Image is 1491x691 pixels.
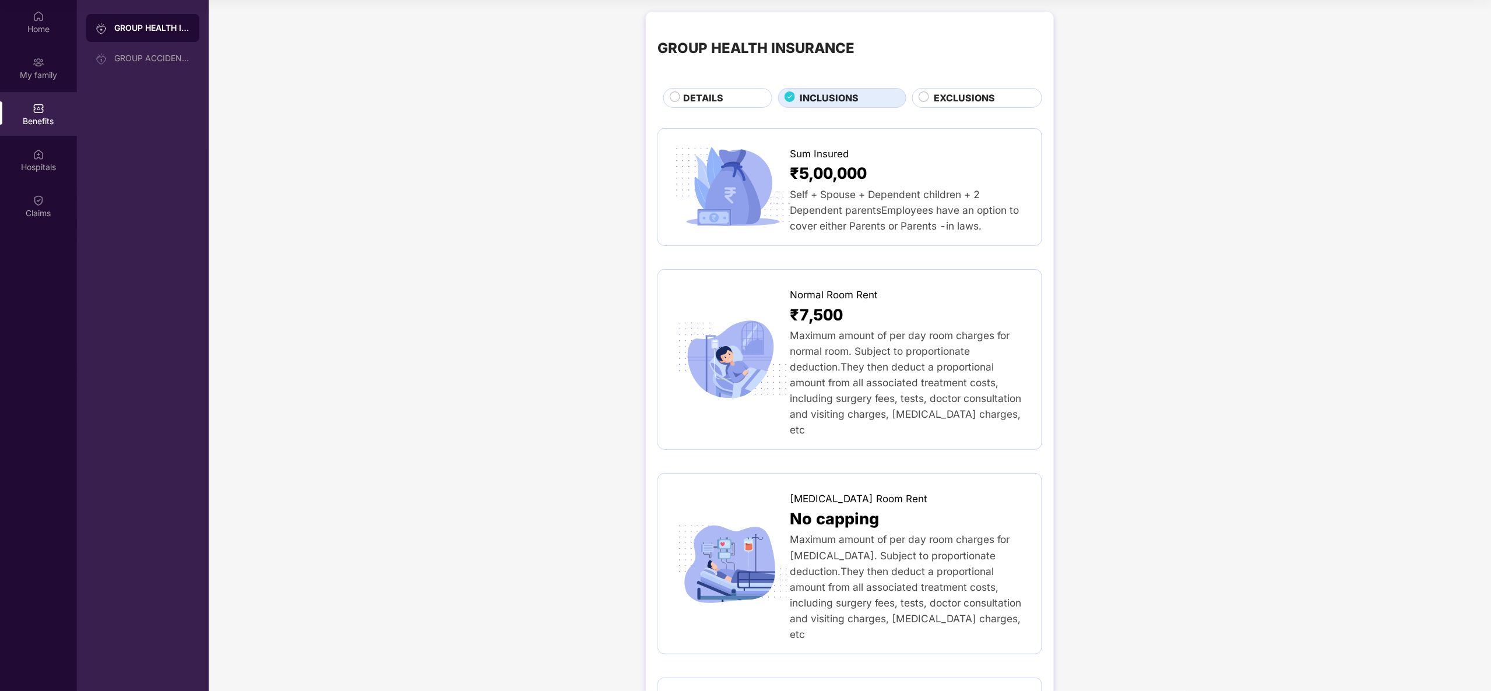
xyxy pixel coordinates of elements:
[790,161,867,186] span: ₹5,00,000
[33,10,44,22] img: svg+xml;base64,PHN2ZyBpZD0iSG9tZSIgeG1sbnM9Imh0dHA6Ly93d3cudzMub3JnLzIwMDAvc3ZnIiB3aWR0aD0iMjAiIG...
[33,149,44,160] img: svg+xml;base64,PHN2ZyBpZD0iSG9zcGl0YWxzIiB4bWxucz0iaHR0cDovL3d3dy53My5vcmcvMjAwMC9zdmciIHdpZHRoPS...
[33,195,44,206] img: svg+xml;base64,PHN2ZyBpZD0iQ2xhaW0iIHhtbG5zPSJodHRwOi8vd3d3LnczLm9yZy8yMDAwL3N2ZyIgd2lkdGg9IjIwIi...
[790,188,1019,232] span: Self + Spouse + Dependent children + 2 Dependent parentsEmployees have an option to cover either ...
[114,22,190,34] div: GROUP HEALTH INSURANCE
[670,520,796,608] img: icon
[114,54,190,63] div: GROUP ACCIDENTAL INSURANCE
[934,91,995,105] span: EXCLUSIONS
[33,57,44,68] img: svg+xml;base64,PHN2ZyB3aWR0aD0iMjAiIGhlaWdodD0iMjAiIHZpZXdCb3g9IjAgMCAyMCAyMCIgZmlsbD0ibm9uZSIgeG...
[96,23,107,34] img: svg+xml;base64,PHN2ZyB3aWR0aD0iMjAiIGhlaWdodD0iMjAiIHZpZXdCb3g9IjAgMCAyMCAyMCIgZmlsbD0ibm9uZSIgeG...
[800,91,859,105] span: INCLUSIONS
[657,37,854,59] div: GROUP HEALTH INSURANCE
[790,287,878,303] span: Normal Room Rent
[790,533,1021,640] span: Maximum amount of per day room charges for [MEDICAL_DATA]. Subject to proportionate deduction.The...
[790,329,1021,436] span: Maximum amount of per day room charges for normal room. Subject to proportionate deduction.They t...
[96,53,107,65] img: svg+xml;base64,PHN2ZyB3aWR0aD0iMjAiIGhlaWdodD0iMjAiIHZpZXdCb3g9IjAgMCAyMCAyMCIgZmlsbD0ibm9uZSIgeG...
[33,103,44,114] img: svg+xml;base64,PHN2ZyBpZD0iQmVuZWZpdHMiIHhtbG5zPSJodHRwOi8vd3d3LnczLm9yZy8yMDAwL3N2ZyIgd2lkdGg9Ij...
[790,507,879,531] span: No capping
[670,316,796,404] img: icon
[684,91,724,105] span: DETAILS
[790,146,849,162] span: Sum Insured
[790,491,927,507] span: [MEDICAL_DATA] Room Rent
[670,143,796,231] img: icon
[790,303,843,327] span: ₹7,500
